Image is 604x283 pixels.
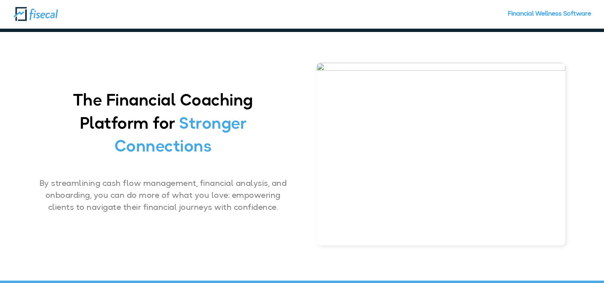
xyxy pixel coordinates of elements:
img: Screenshot 2024-01-09 150540 [317,63,566,245]
span: Stronger Connections [115,117,247,156]
img: Fisecal [13,6,58,22]
h2: By streamlining cash flow management, financial analysis, and onboarding, you can do more of what... [39,178,288,218]
span: The Financial Coaching Platform for [73,94,253,133]
a: Financial Wellness Software [508,11,591,28]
